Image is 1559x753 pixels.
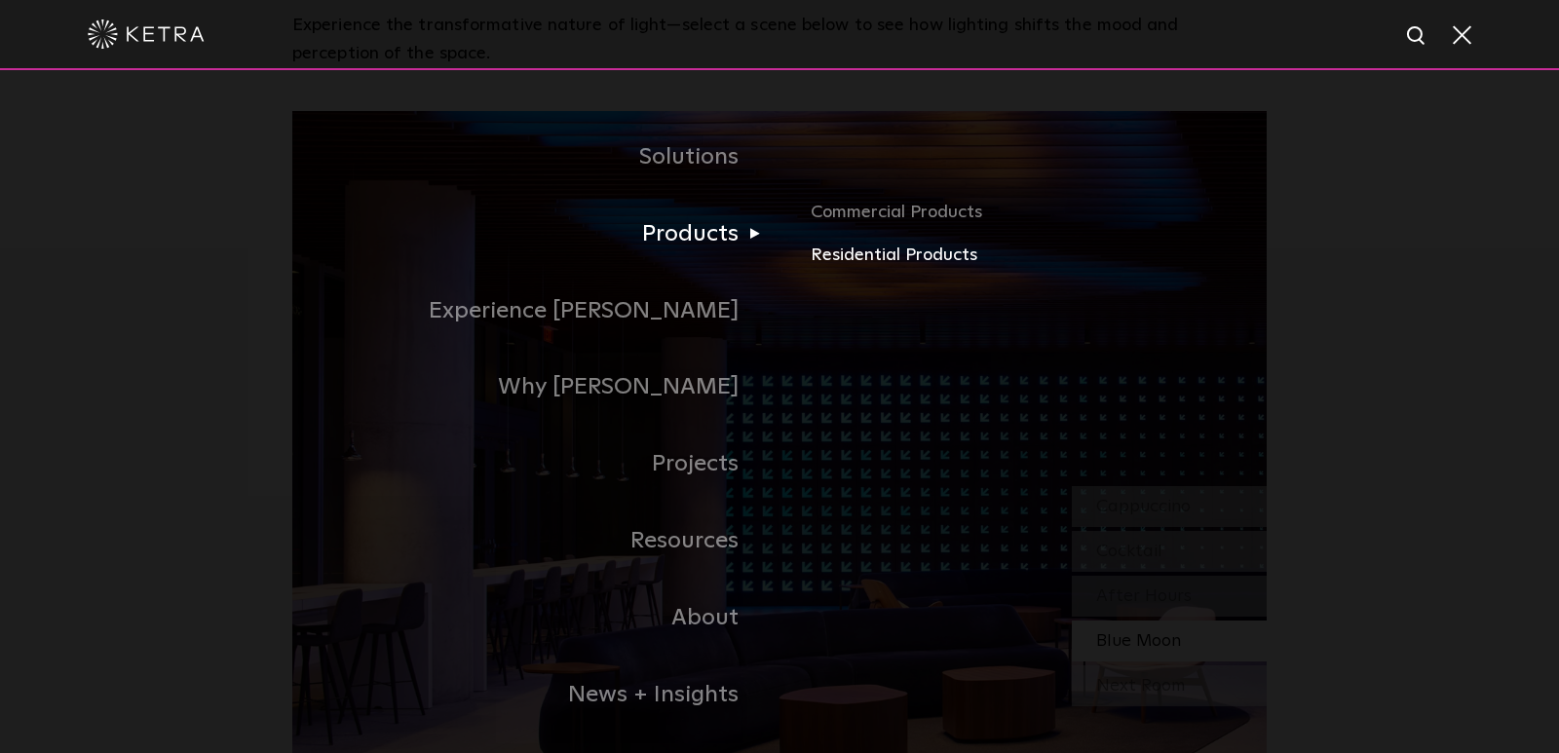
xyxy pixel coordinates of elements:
[292,657,779,734] a: News + Insights
[292,426,779,503] a: Projects
[292,503,779,580] a: Resources
[292,119,779,196] a: Solutions
[292,196,779,273] a: Products
[811,242,1267,270] a: Residential Products
[88,19,205,49] img: ketra-logo-2019-white
[292,273,779,350] a: Experience [PERSON_NAME]
[1405,24,1429,49] img: search icon
[292,349,779,426] a: Why [PERSON_NAME]
[811,199,1267,242] a: Commercial Products
[292,580,779,657] a: About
